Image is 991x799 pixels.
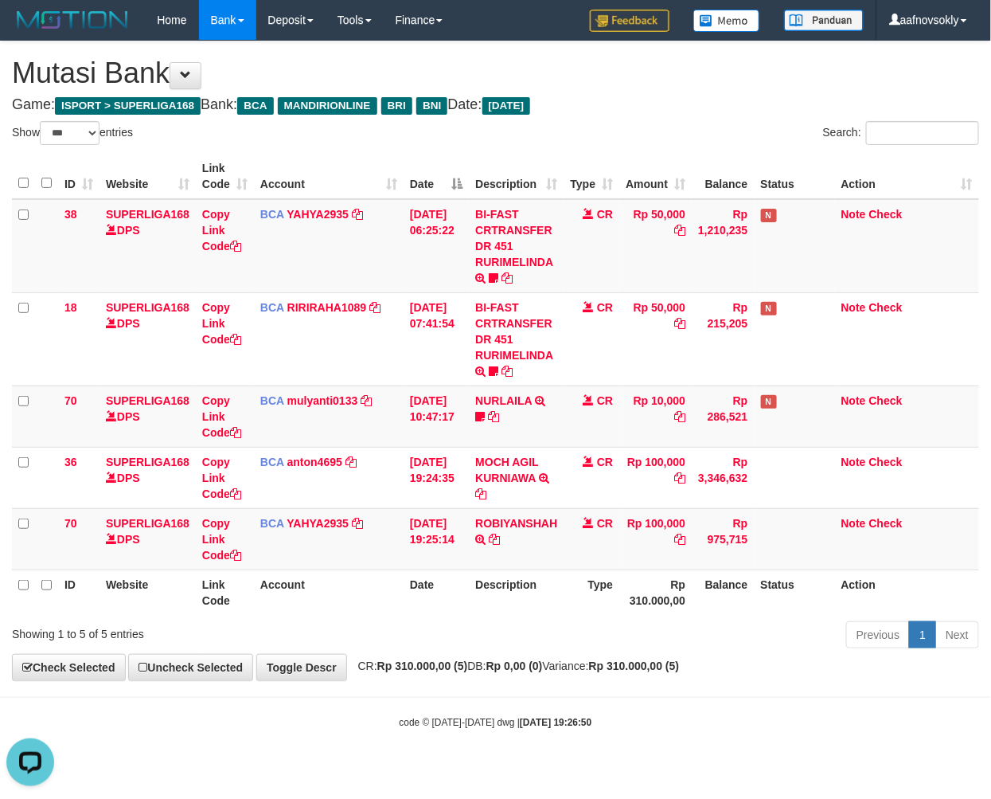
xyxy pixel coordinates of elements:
[692,199,754,293] td: Rp 1,210,235
[352,517,363,530] a: Copy YAHYA2935 to clipboard
[287,301,367,314] a: RIRIRAHA1089
[64,301,77,314] span: 18
[106,394,189,407] a: SUPERLIGA168
[619,154,692,199] th: Amount: activate to sort column ascending
[260,394,284,407] span: BCA
[287,208,349,221] a: YAHYA2935
[260,301,284,314] span: BCA
[260,456,284,468] span: BCA
[350,660,680,672] span: CR: DB: Variance:
[55,97,201,115] span: ISPORT > SUPERLIGA168
[196,570,254,615] th: Link Code
[106,301,189,314] a: SUPERLIGA168
[866,121,979,145] input: Search:
[475,456,538,484] a: MOCH AGIL KURNIAWA
[260,517,284,530] span: BCA
[287,394,358,407] a: mulyanti0133
[488,410,499,423] a: Copy NURLAILA to clipboard
[619,508,692,570] td: Rp 100,000
[361,394,372,407] a: Copy mulyanti0133 to clipboard
[869,208,903,221] a: Check
[237,97,273,115] span: BCA
[469,292,564,386] td: BI-FAST CRTRANSFER DR 451 RURIMELINDA
[693,10,760,32] img: Button%20Memo.svg
[597,394,613,407] span: CR
[475,394,532,407] a: NURLAILA
[404,570,469,615] th: Date
[784,10,864,31] img: panduan.png
[823,121,979,145] label: Search:
[841,208,866,221] a: Note
[64,456,77,468] span: 36
[469,199,564,293] td: BI-FAST CRTRANSFER DR 451 RURIMELINDA
[404,292,469,386] td: [DATE] 07:41:54
[841,301,866,314] a: Note
[254,570,404,615] th: Account
[590,10,669,32] img: Feedback.jpg
[99,508,196,570] td: DPS
[841,517,866,530] a: Note
[469,570,564,615] th: Description
[278,97,377,115] span: MANDIRIONLINE
[377,660,468,672] strong: Rp 310.000,00 (5)
[761,302,777,315] span: Has Note
[64,394,77,407] span: 70
[755,570,835,615] th: Status
[202,208,241,253] a: Copy Link Code
[12,8,133,32] img: MOTION_logo.png
[674,224,685,237] a: Copy Rp 50,000 to clipboard
[6,6,54,54] button: Open LiveChat chat widget
[841,456,866,468] a: Note
[869,456,903,468] a: Check
[520,717,591,728] strong: [DATE] 19:26:50
[755,154,835,199] th: Status
[12,654,126,681] a: Check Selected
[619,570,692,615] th: Rp 310.000,00
[260,208,284,221] span: BCA
[835,570,979,615] th: Action
[692,570,754,615] th: Balance
[674,533,685,546] a: Copy Rp 100,000 to clipboard
[619,386,692,447] td: Rp 10,000
[909,621,936,648] a: 1
[99,292,196,386] td: DPS
[761,395,777,409] span: Has Note
[501,365,513,378] a: Copy BI-FAST CRTRANSFER DR 451 RURIMELINDA to clipboard
[416,97,447,115] span: BNI
[369,301,380,314] a: Copy RIRIRAHA1089 to clipboard
[692,447,754,508] td: Rp 3,346,632
[99,570,196,615] th: Website
[597,208,613,221] span: CR
[846,621,910,648] a: Previous
[619,292,692,386] td: Rp 50,000
[597,517,613,530] span: CR
[619,447,692,508] td: Rp 100,000
[287,517,349,530] a: YAHYA2935
[202,394,241,439] a: Copy Link Code
[501,272,513,284] a: Copy BI-FAST CRTRANSFER DR 451 RURIMELINDA to clipboard
[475,517,557,530] a: ROBIYANSHAH
[352,208,363,221] a: Copy YAHYA2935 to clipboard
[345,456,357,468] a: Copy anton4695 to clipboard
[404,447,469,508] td: [DATE] 19:24:35
[869,517,903,530] a: Check
[12,97,979,113] h4: Game: Bank: Date:
[597,456,613,468] span: CR
[404,386,469,447] td: [DATE] 10:47:17
[935,621,979,648] a: Next
[256,654,347,681] a: Toggle Descr
[99,154,196,199] th: Website: activate to sort column ascending
[761,209,777,222] span: Has Note
[482,97,531,115] span: [DATE]
[196,154,254,199] th: Link Code: activate to sort column ascending
[12,620,401,642] div: Showing 1 to 5 of 5 entries
[564,154,619,199] th: Type: activate to sort column ascending
[106,456,189,468] a: SUPERLIGA168
[58,570,99,615] th: ID
[202,517,241,562] a: Copy Link Code
[40,121,99,145] select: Showentries
[400,717,592,728] small: code © [DATE]-[DATE] dwg |
[64,208,77,221] span: 38
[404,154,469,199] th: Date: activate to sort column descending
[692,386,754,447] td: Rp 286,521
